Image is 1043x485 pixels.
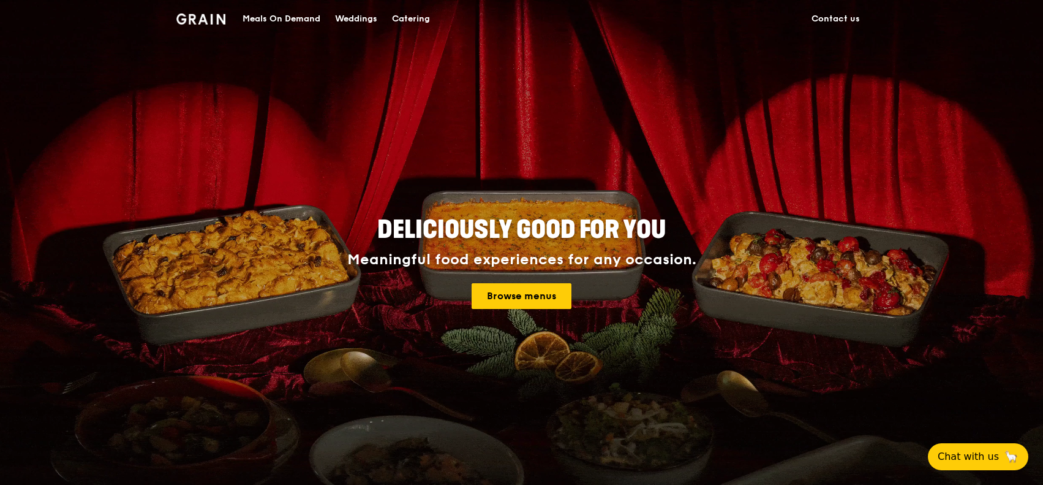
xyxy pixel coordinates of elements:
div: Meaningful food experiences for any occasion. [301,251,742,269]
a: Contact us [804,1,867,37]
span: Deliciously good for you [377,215,666,245]
div: Catering [392,1,430,37]
img: Grain [176,13,226,25]
a: Catering [385,1,437,37]
a: Weddings [328,1,385,37]
div: Weddings [335,1,377,37]
a: Browse menus [472,283,571,309]
span: Chat with us [938,449,999,464]
span: 🦙 [1004,449,1019,464]
button: Chat with us🦙 [928,443,1028,470]
div: Meals On Demand [243,1,320,37]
